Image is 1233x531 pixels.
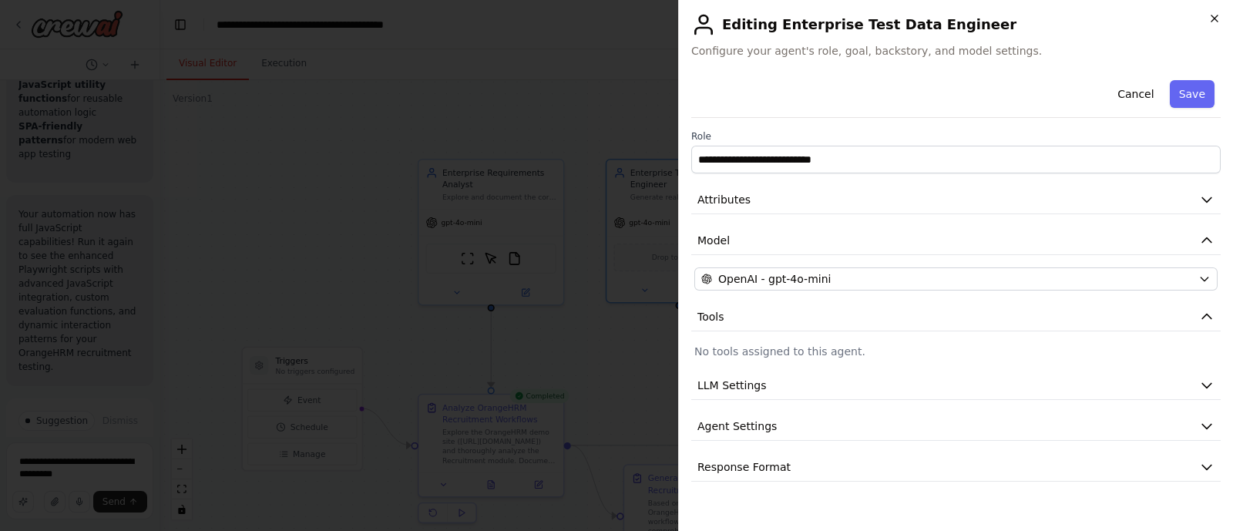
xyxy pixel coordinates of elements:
[697,309,724,324] span: Tools
[1170,80,1215,108] button: Save
[691,371,1221,400] button: LLM Settings
[697,378,767,393] span: LLM Settings
[691,453,1221,482] button: Response Format
[691,227,1221,255] button: Model
[691,303,1221,331] button: Tools
[691,130,1221,143] label: Role
[694,344,1218,359] p: No tools assigned to this agent.
[718,271,831,287] span: OpenAI - gpt-4o-mini
[691,412,1221,441] button: Agent Settings
[697,418,777,434] span: Agent Settings
[697,459,791,475] span: Response Format
[694,267,1218,291] button: OpenAI - gpt-4o-mini
[1108,80,1163,108] button: Cancel
[697,233,730,248] span: Model
[691,12,1221,37] h2: Editing Enterprise Test Data Engineer
[691,43,1221,59] span: Configure your agent's role, goal, backstory, and model settings.
[691,186,1221,214] button: Attributes
[697,192,751,207] span: Attributes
